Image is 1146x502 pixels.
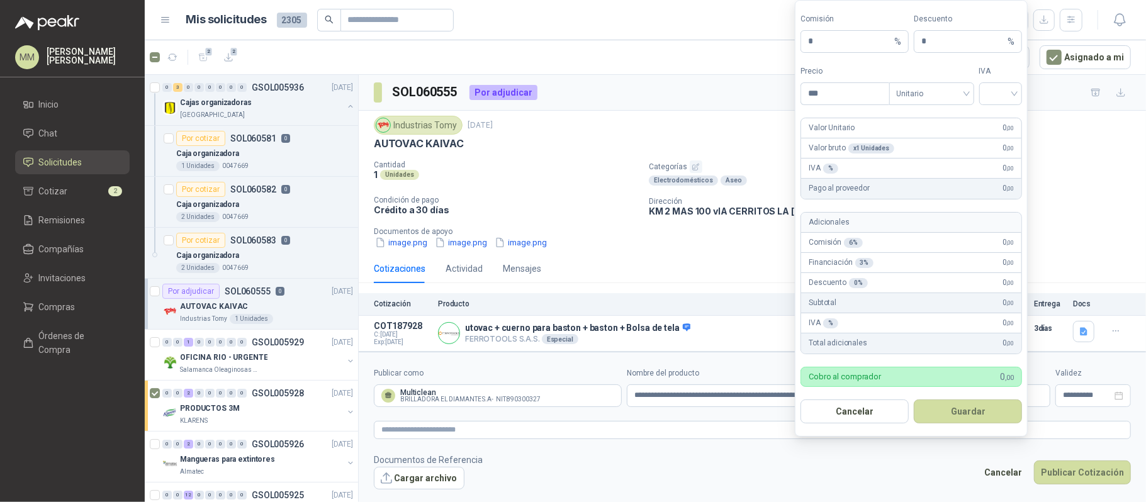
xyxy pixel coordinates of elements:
img: Company Logo [376,118,390,132]
a: Órdenes de Compra [15,324,130,362]
div: 0 [162,338,172,347]
p: Cotización [374,299,430,308]
div: 0 [173,338,183,347]
img: Company Logo [162,457,177,472]
p: SOL060555 [225,287,271,296]
p: Caja organizadora [176,199,239,211]
div: Aseo [721,176,747,186]
div: 0 [194,389,204,398]
a: 0 0 2 0 0 0 0 0 GSOL005928[DATE] Company LogoPRODUCTOS 3MKLARENS [162,386,356,426]
div: Por adjudicar [162,284,220,299]
div: 0 [237,440,247,449]
button: Publicar Cotización [1034,460,1131,484]
a: Cotizar2 [15,179,130,203]
span: Invitaciones [39,271,86,285]
p: IVA [809,162,838,174]
button: image.png [434,236,488,249]
p: [DATE] [332,438,353,450]
span: ,00 [1007,340,1014,347]
span: Solicitudes [39,155,82,169]
div: 0 [227,389,236,398]
span: Chat [39,126,58,140]
span: ,00 [1007,259,1014,266]
span: search [325,15,334,24]
button: image.png [493,236,548,249]
div: 0 [237,83,247,92]
label: Comisión [801,13,909,25]
p: AUTOVAC KAIVAC [374,137,463,150]
p: 1 [374,169,378,180]
div: 0 [227,338,236,347]
p: [DATE] [332,388,353,399]
div: 3 [173,83,183,92]
span: ,00 [1007,320,1014,326]
div: 0 [227,440,236,449]
p: GSOL005936 [252,83,304,92]
p: 0 [281,236,290,245]
p: 0 [276,287,284,296]
div: 12 [184,491,193,499]
span: C: [DATE] [374,331,430,338]
div: 0 [162,440,172,449]
img: Company Logo [162,355,177,370]
span: Inicio [39,98,59,111]
p: Dirección [649,197,967,206]
p: PRODUCTOS 3M [180,403,240,415]
p: Documentos de apoyo [374,227,1141,236]
div: Mensajes [503,262,541,276]
p: utovac + cuerno para baston + baston + Bolsa de tela [465,323,690,334]
div: Especial [542,334,578,344]
span: ,00 [1005,374,1014,382]
div: 0 [216,389,225,398]
div: % [823,318,838,328]
p: [DATE] [332,489,353,501]
div: x 1 Unidades [848,143,895,153]
p: GSOL005928 [252,389,304,398]
a: Por adjudicarSOL0605550[DATE] Company LogoAUTOVAC KAIVACIndustrias Tomy1 Unidades [145,279,358,330]
div: 0 [216,491,225,499]
p: KLARENS [180,416,208,426]
p: GSOL005925 [252,491,304,499]
h1: Mis solicitudes [186,11,267,29]
button: Guardar [914,399,1022,423]
div: 0 [162,389,172,398]
p: [GEOGRAPHIC_DATA] [180,110,245,120]
div: 0 [194,440,204,449]
span: % [894,31,901,52]
label: Nombre del producto [627,367,875,379]
p: Almatec [180,467,204,477]
p: SOL060582 [230,185,276,194]
a: 0 0 2 0 0 0 0 0 GSOL005926[DATE] Company LogoMangueras para extintoresAlmatec [162,437,356,477]
p: KM 2 MAS 100 vIA CERRITOS LA [US_STATE] [PERSON_NAME] , Risaralda [649,206,967,216]
p: Documentos de Referencia [374,453,483,467]
div: 0 [237,491,247,499]
div: 0 [216,338,225,347]
div: 0 [216,83,225,92]
label: Publicar como [374,367,622,379]
span: Cotizar [39,184,68,198]
div: 1 Unidades [230,314,273,324]
p: Caja organizadora [176,250,239,262]
div: Industrias Tomy [374,116,463,135]
div: 0 [173,440,183,449]
span: 0 [1003,277,1014,289]
div: 0 [194,338,204,347]
p: OFICINA RIO - URGENTE [180,352,267,364]
p: Docs [1073,299,1098,308]
div: 1 [184,338,193,347]
div: 6 % [844,238,863,248]
div: 0 [205,491,215,499]
span: 2 [205,47,213,57]
p: 0 [281,185,290,194]
div: Por cotizar [176,233,225,248]
a: Remisiones [15,208,130,232]
div: Por cotizar [176,182,225,197]
span: 0 [1003,162,1014,174]
a: Compañías [15,237,130,261]
div: Por adjudicar [469,85,537,100]
img: Company Logo [162,304,177,319]
span: ,00 [1007,239,1014,246]
span: 0 [1003,317,1014,329]
div: 1 Unidades [176,161,220,171]
span: 2 [108,186,122,196]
